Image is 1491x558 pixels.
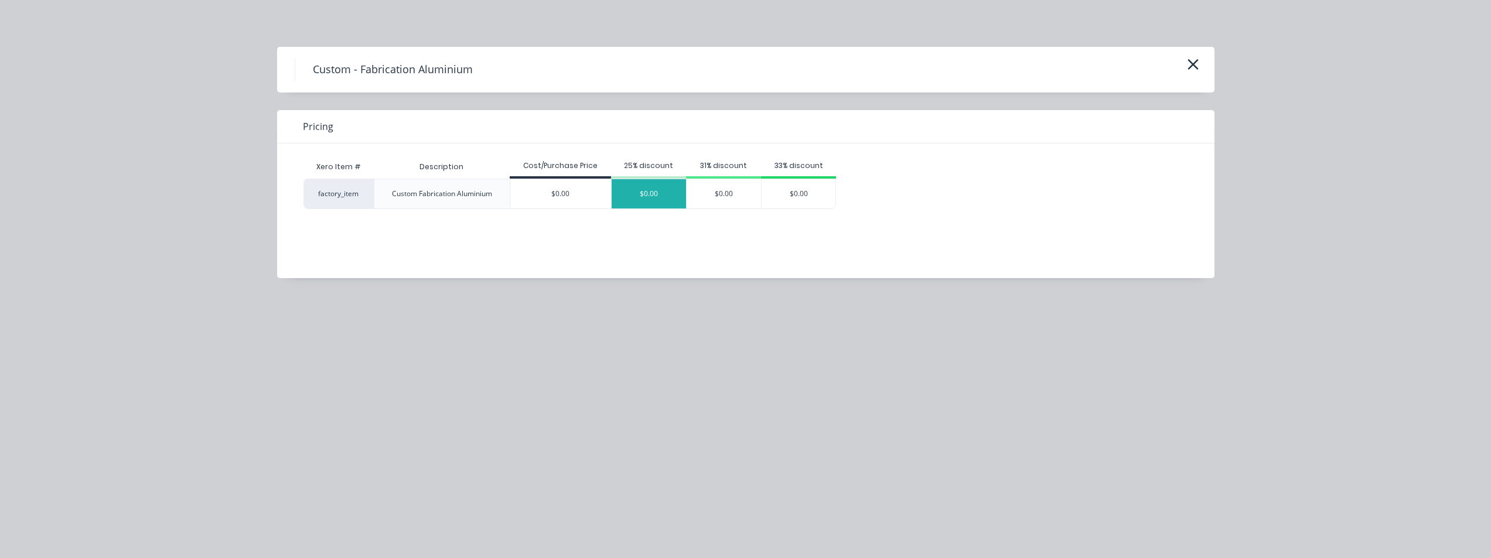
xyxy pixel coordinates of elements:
div: 33% discount [761,160,836,171]
div: $0.00 [612,179,686,208]
div: 31% discount [686,160,761,171]
div: Custom Fabrication Aluminium [392,189,492,199]
div: Description [410,152,473,182]
span: Pricing [303,119,333,133]
div: Xero Item # [303,155,374,179]
div: $0.00 [687,179,761,208]
h4: Custom - Fabrication Aluminium [295,59,490,81]
div: factory_item [303,179,374,209]
div: 25% discount [611,160,686,171]
div: Cost/Purchase Price [510,160,612,171]
div: $0.00 [510,179,612,208]
div: $0.00 [762,179,835,208]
